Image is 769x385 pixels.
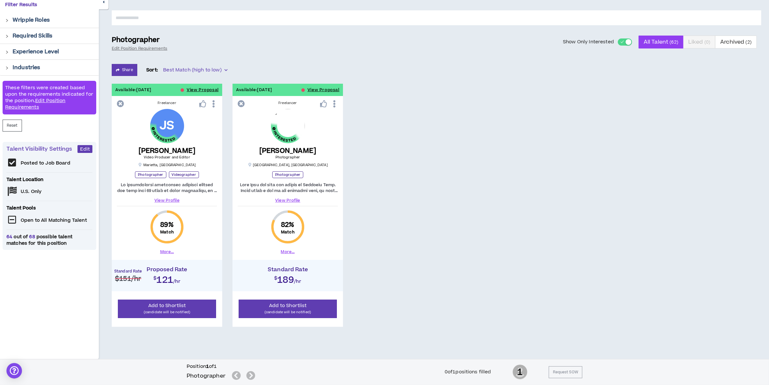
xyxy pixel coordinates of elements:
[117,101,217,106] div: Freelancer
[272,171,303,178] p: Photographer
[118,300,216,318] button: Add to Shortlist(candidate will be notified)
[3,81,96,114] div: These filters were created based upon the requirements indicated for the position.
[135,171,166,178] p: Photographer
[644,34,678,50] span: All Talent
[236,266,340,273] h4: Standard Rate
[80,146,90,152] span: Edit
[720,34,752,50] span: Archived
[5,50,9,54] span: right
[13,32,52,40] p: Required Skills
[688,34,710,50] span: Liked
[160,220,173,230] span: 89 %
[445,369,491,376] div: 0 of 1 positions filled
[513,364,527,380] span: 1
[670,39,679,45] small: ( 62 )
[269,302,307,309] span: Add to Shortlist
[238,198,338,203] a: View Profile
[236,273,340,284] h2: $189
[704,39,710,45] small: ( 0 )
[746,39,752,45] small: ( 2 )
[238,182,338,194] p: Lore Ipsu dol sita con adipis el Seddoeiu Temp. Incid utlab e dol ma ali enimadmi veni, qu nost e...
[122,309,212,315] p: (candidate will be notified)
[150,109,184,143] div: Joe S.
[236,87,272,93] p: Available: [DATE]
[115,274,141,283] span: $151 /hr
[5,97,66,111] a: Edit Position Requirements
[5,66,9,70] span: right
[160,249,174,255] button: More...
[114,269,142,274] h4: Standard Rate
[259,147,317,155] h5: [PERSON_NAME]
[206,363,209,370] b: 1
[239,300,337,318] button: Add to Shortlist(candidate will be notified)
[78,145,92,153] button: Edit
[271,109,305,143] img: 5Jf8geGFheqLvfARhrzInYffgAJXykeBd9aUhPa6.png
[163,65,227,75] span: Best Match (high to low)
[307,84,339,96] button: View Proposal
[112,46,167,51] a: Edit Position Requirements
[173,278,181,285] span: /hr
[6,145,78,153] p: Talent Visibility Settings
[187,84,219,96] button: View Proposal
[117,182,217,194] p: Lo ipsumdolorsi ametconsec adipisci elitsed doe temp inci 69 utlab et dolor magnaaliqu, en a mini...
[5,35,9,38] span: right
[549,366,582,378] button: Request SOW
[6,233,14,240] span: 64
[6,363,22,379] div: Open Intercom Messenger
[618,38,632,46] button: Show Only Interested
[144,155,190,160] span: Video Producer and Editor
[243,309,333,315] p: (candidate will be notified)
[21,160,71,166] p: Posted to Job Board
[13,16,50,24] p: Wripple Roles
[13,48,59,56] p: Experience Level
[281,220,294,230] span: 82 %
[187,372,225,380] h5: Photographer
[115,87,151,93] p: Available: [DATE]
[5,19,9,22] span: right
[148,302,186,309] span: Add to Shortlist
[115,266,219,273] h4: Proposed Rate
[146,67,158,74] p: Sort:
[3,120,22,132] button: Reset
[187,363,258,370] h6: Position of 1
[248,163,328,167] p: [GEOGRAPHIC_DATA] , [GEOGRAPHIC_DATA]
[28,233,36,240] span: 68
[112,36,160,45] p: Photographer
[138,163,196,167] p: Marietta , [GEOGRAPHIC_DATA]
[6,234,92,247] span: out of possible talent matches for this position
[139,147,196,155] h5: [PERSON_NAME]
[238,101,338,106] div: Freelancer
[117,198,217,203] a: View Profile
[160,230,174,235] small: Match
[112,64,137,76] button: Share
[5,1,94,8] p: Filter Results
[13,64,40,71] p: Industries
[281,249,295,255] button: More...
[115,273,219,284] h2: $121
[294,278,301,285] span: /hr
[275,155,300,160] span: Photographer
[281,230,295,235] small: Match
[169,171,199,178] p: Videographer
[563,39,614,45] span: Show Only Interested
